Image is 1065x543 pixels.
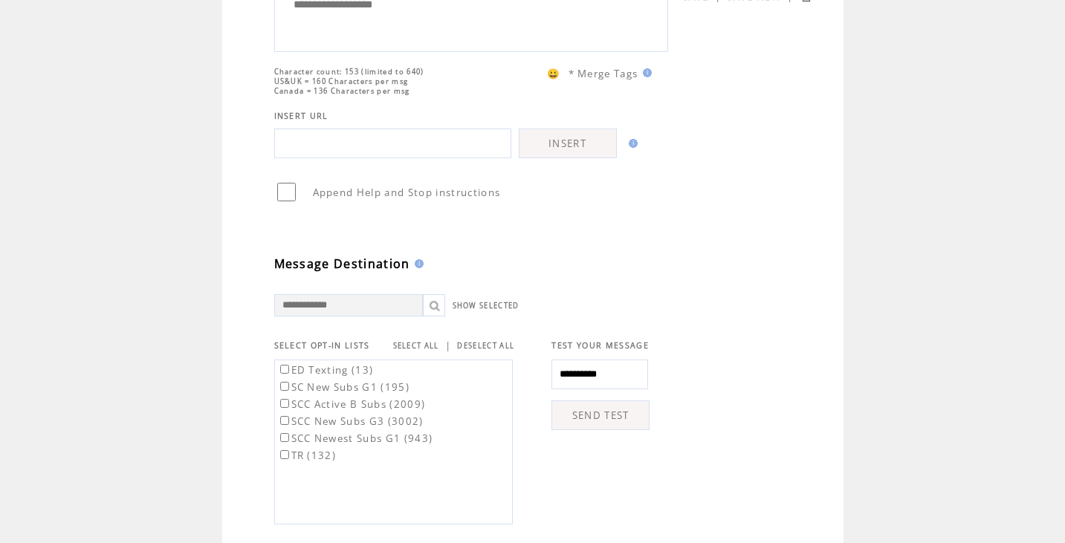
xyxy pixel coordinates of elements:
img: help.gif [624,139,638,148]
input: SCC Newest Subs G1 (943) [280,433,289,442]
span: Message Destination [274,256,410,272]
label: SCC Active B Subs (2009) [277,397,426,411]
a: SELECT ALL [393,341,439,351]
input: ED Texting (13) [280,365,289,374]
span: * Merge Tags [569,67,638,80]
span: Character count: 153 (limited to 640) [274,67,424,77]
span: INSERT URL [274,111,328,121]
span: Canada = 136 Characters per msg [274,86,410,96]
span: 😀 [547,67,560,80]
input: SCC New Subs G3 (3002) [280,416,289,425]
img: help.gif [410,259,424,268]
input: SC New Subs G1 (195) [280,382,289,391]
span: SELECT OPT-IN LISTS [274,340,370,351]
label: SCC Newest Subs G1 (943) [277,432,433,445]
a: SEND TEST [551,400,650,430]
a: SHOW SELECTED [453,301,519,310]
span: TEST YOUR MESSAGE [551,340,649,351]
label: TR (132) [277,449,337,462]
a: DESELECT ALL [457,341,514,351]
label: ED Texting (13) [277,363,374,377]
label: SC New Subs G1 (195) [277,380,410,394]
input: SCC Active B Subs (2009) [280,399,289,408]
span: Append Help and Stop instructions [313,186,501,199]
a: INSERT [519,129,617,158]
input: TR (132) [280,450,289,459]
label: SCC New Subs G3 (3002) [277,414,424,428]
span: | [445,339,451,352]
img: help.gif [638,68,652,77]
span: US&UK = 160 Characters per msg [274,77,409,86]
